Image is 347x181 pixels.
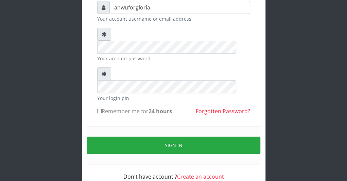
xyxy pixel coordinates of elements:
[97,164,250,181] div: Don't have account ?
[196,107,250,115] a: Forgotten Password?
[97,95,250,102] small: Your login pin
[110,1,250,14] input: Username or email address
[177,173,224,180] a: Create an account
[97,109,102,113] input: Remember me for24 hours
[97,15,250,22] small: Your account username or email address
[97,55,250,62] small: Your account password
[97,107,172,115] label: Remember me for
[149,107,172,115] b: 24 hours
[87,137,260,154] button: Sign in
